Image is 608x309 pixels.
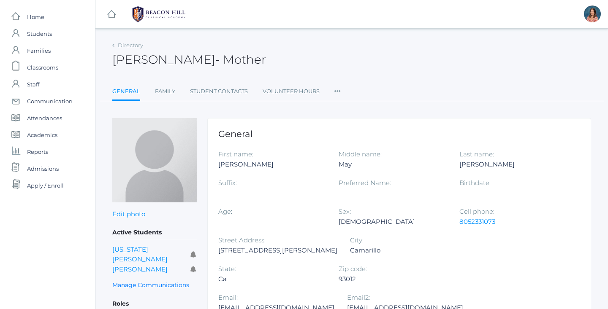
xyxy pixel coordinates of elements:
label: Last name: [459,150,494,158]
span: Attendances [27,110,62,126]
a: 8052331073 [459,218,495,226]
a: [PERSON_NAME] [112,265,168,273]
label: Street Address: [218,236,266,244]
span: Communication [27,93,73,110]
span: Students [27,25,52,42]
label: Age: [218,207,232,215]
span: Academics [27,126,57,143]
label: Cell phone: [459,207,494,215]
label: Email: [218,293,238,301]
div: May [339,159,446,169]
div: [PERSON_NAME] [459,159,567,169]
h2: [PERSON_NAME] [112,53,266,66]
div: 93012 [339,274,446,284]
div: Ca [218,274,326,284]
span: Apply / Enroll [27,177,64,194]
img: Katie Lee [112,118,197,202]
i: Receives communications for this student [190,251,197,258]
div: Jennifer Jenkins [584,5,601,22]
div: Camarillo [350,245,458,255]
a: Student Contacts [190,83,248,100]
label: Sex: [339,207,351,215]
a: General [112,83,140,101]
h1: General [218,129,580,139]
i: Receives communications for this student [190,266,197,272]
label: Preferred Name: [339,179,391,187]
label: Email2: [347,293,370,301]
label: City: [350,236,364,244]
span: Families [27,42,51,59]
div: [STREET_ADDRESS][PERSON_NAME] [218,245,337,255]
a: [US_STATE][PERSON_NAME] [112,245,168,263]
label: Middle name: [339,150,382,158]
h5: Active Students [112,226,197,240]
a: Family [155,83,175,100]
a: Directory [118,42,143,48]
label: State: [218,265,236,273]
label: Birthdate: [459,179,491,187]
label: Zip code: [339,265,367,273]
a: Edit photo [112,210,145,218]
span: Home [27,8,44,25]
span: Staff [27,76,39,93]
label: Suffix: [218,179,237,187]
img: BHCALogos-05-308ed15e86a5a0abce9b8dd61676a3503ac9727e845dece92d48e8588c001991.png [127,4,190,25]
span: Admissions [27,160,59,177]
a: Manage Communications [112,280,189,290]
span: Classrooms [27,59,58,76]
div: [PERSON_NAME] [218,159,326,169]
span: Reports [27,143,48,160]
label: First name: [218,150,253,158]
a: Volunteer Hours [263,83,320,100]
div: [DEMOGRAPHIC_DATA] [339,217,446,227]
span: - Mother [215,52,266,67]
